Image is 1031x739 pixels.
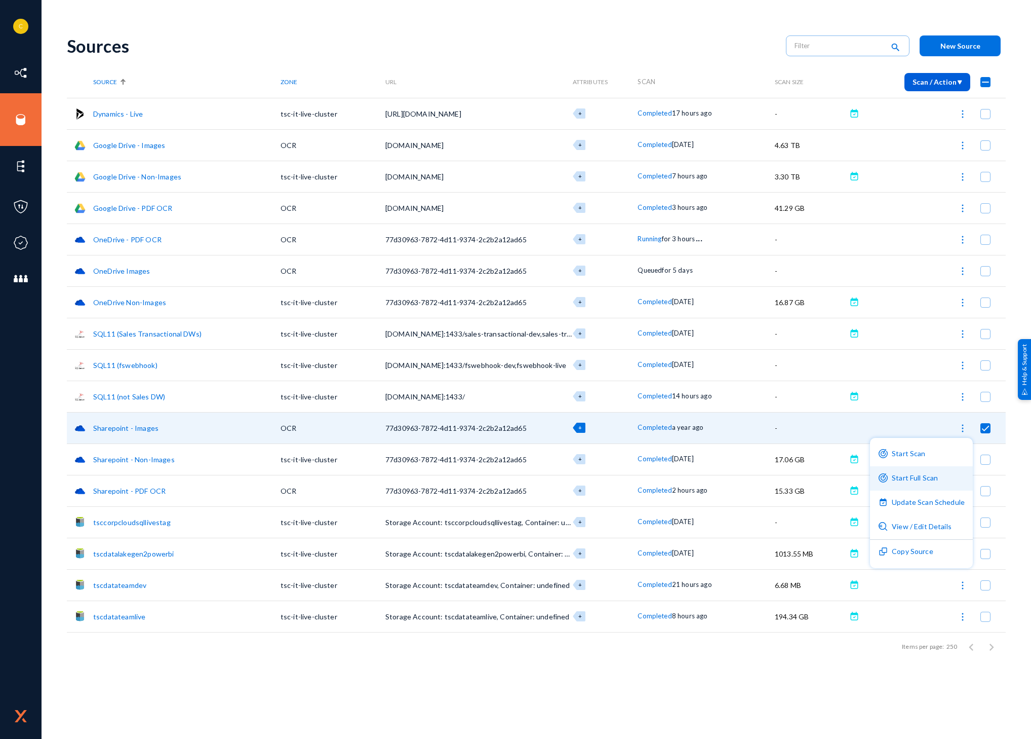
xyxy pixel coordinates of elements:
[879,498,888,507] img: icon-scheduled-purple.svg
[879,522,888,531] img: icon-detail.svg
[879,547,888,556] img: icon-duplicate.svg
[870,442,973,466] button: Start Scan
[879,473,888,483] img: icon-scan-purple.svg
[870,466,973,491] button: Start Full Scan
[870,491,973,515] button: Update Scan Schedule
[870,515,973,539] button: View / Edit Details
[870,540,973,564] button: Copy Source
[879,449,888,458] img: icon-scan-purple.svg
